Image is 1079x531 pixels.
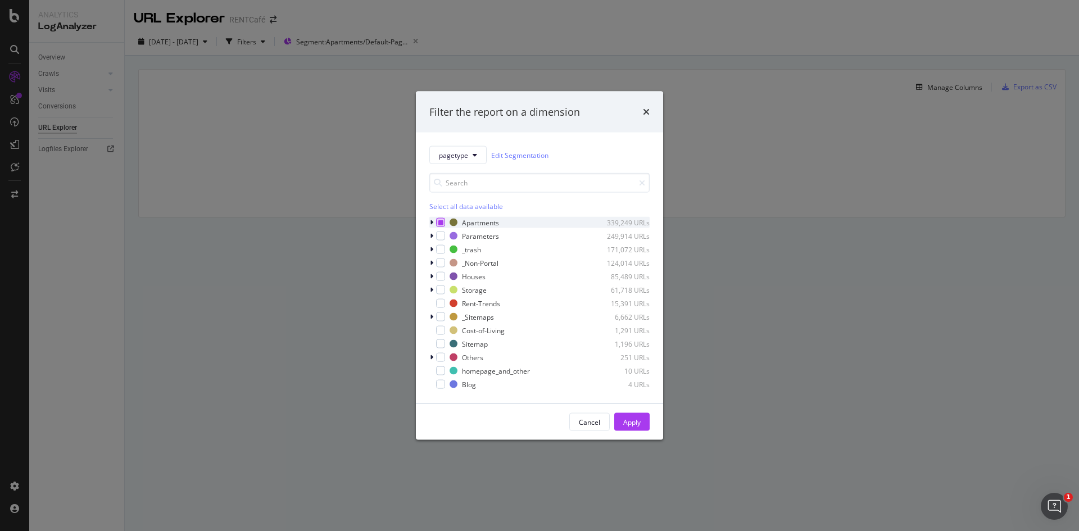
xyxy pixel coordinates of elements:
div: 85,489 URLs [595,271,650,281]
div: Storage [462,285,487,294]
div: times [643,105,650,119]
div: 61,718 URLs [595,285,650,294]
div: homepage_and_other [462,366,530,375]
div: Cancel [579,417,600,426]
div: Select all data available [429,202,650,211]
div: _trash [462,244,481,254]
input: Search [429,173,650,193]
div: Blog [462,379,476,389]
div: Others [462,352,483,362]
div: 1,196 URLs [595,339,650,348]
button: pagetype [429,146,487,164]
div: 251 URLs [595,352,650,362]
div: 339,249 URLs [595,217,650,227]
div: 4 URLs [595,379,650,389]
div: modal [416,91,663,440]
div: Filter the report on a dimension [429,105,580,119]
div: Sitemap [462,339,488,348]
span: 1 [1064,493,1073,502]
div: Parameters [462,231,499,240]
div: 1,291 URLs [595,325,650,335]
div: 249,914 URLs [595,231,650,240]
div: _Non-Portal [462,258,498,267]
span: pagetype [439,150,468,160]
div: 15,391 URLs [595,298,650,308]
iframe: Intercom live chat [1041,493,1068,520]
button: Cancel [569,413,610,431]
div: Houses [462,271,486,281]
div: Cost-of-Living [462,325,505,335]
div: 6,662 URLs [595,312,650,321]
div: _Sitemaps [462,312,494,321]
div: 10 URLs [595,366,650,375]
div: Apartments [462,217,499,227]
div: 171,072 URLs [595,244,650,254]
div: 124,014 URLs [595,258,650,267]
a: Edit Segmentation [491,149,548,161]
button: Apply [614,413,650,431]
div: Rent-Trends [462,298,500,308]
div: Apply [623,417,641,426]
